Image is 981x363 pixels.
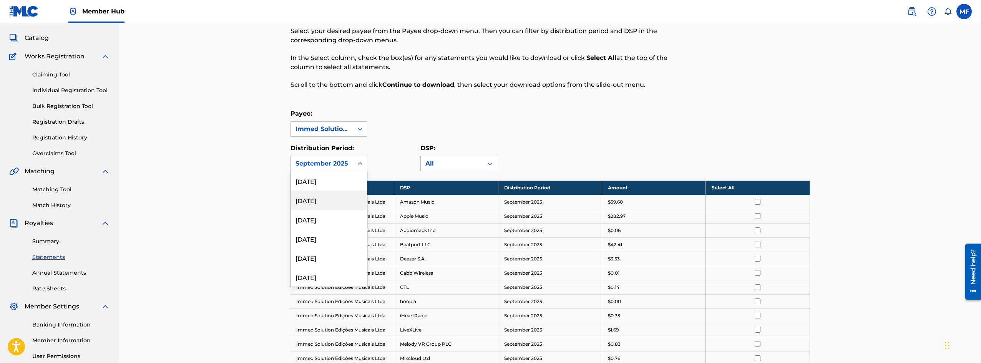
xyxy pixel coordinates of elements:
[498,280,602,294] td: September 2025
[394,195,498,209] td: Amazon Music
[943,326,981,363] div: Widget de chat
[945,334,949,357] div: Arrastar
[425,159,478,168] div: All
[498,237,602,252] td: September 2025
[9,33,49,43] a: CatalogCatalog
[32,237,110,245] a: Summary
[290,110,312,117] label: Payee:
[959,241,981,303] iframe: Resource Center
[706,181,810,195] th: Select All
[291,171,367,191] div: [DATE]
[32,71,110,79] a: Claiming Tool
[394,266,498,280] td: Gabb Wireless
[290,294,394,308] td: Immed Solution Edições Musicais Ltda
[9,33,18,43] img: Catalog
[944,8,952,15] div: Notifications
[290,80,691,90] p: Scroll to the bottom and click , then select your download options from the slide-out menu.
[498,266,602,280] td: September 2025
[25,302,79,311] span: Member Settings
[956,4,972,19] div: User Menu
[101,302,110,311] img: expand
[9,52,19,61] img: Works Registration
[608,213,626,220] p: $282.97
[291,267,367,287] div: [DATE]
[608,227,621,234] p: $0.06
[943,326,981,363] iframe: Chat Widget
[25,219,53,228] span: Royalties
[82,7,124,16] span: Member Hub
[291,210,367,229] div: [DATE]
[394,223,498,237] td: Audiomack Inc.
[608,341,621,348] p: $0.83
[924,4,940,19] div: Help
[68,7,78,16] img: Top Rightsholder
[291,248,367,267] div: [DATE]
[295,159,349,168] div: September 2025
[498,252,602,266] td: September 2025
[498,195,602,209] td: September 2025
[608,241,622,248] p: $42.41
[608,255,620,262] p: $3.53
[904,4,920,19] a: Public Search
[290,308,394,323] td: Immed Solution Edições Musicais Ltda
[32,321,110,329] a: Banking Information
[32,336,110,345] a: Member Information
[608,284,619,291] p: $0.14
[420,144,435,152] label: DSP:
[608,199,623,206] p: $59.60
[498,337,602,351] td: September 2025
[25,167,55,176] span: Matching
[394,294,498,308] td: hoopla
[498,223,602,237] td: September 2025
[32,269,110,277] a: Annual Statements
[608,270,619,277] p: $0.01
[394,337,498,351] td: Melody VR Group PLC
[290,280,394,294] td: Immed Solution Edições Musicais Ltda
[608,355,620,362] p: $0.76
[9,219,18,228] img: Royalties
[394,181,498,195] th: DSP
[32,253,110,261] a: Statements
[907,7,916,16] img: search
[290,144,354,152] label: Distribution Period:
[291,229,367,248] div: [DATE]
[394,280,498,294] td: GTL
[101,167,110,176] img: expand
[290,337,394,351] td: Immed Solution Edições Musicais Ltda
[394,252,498,266] td: Deezer S.A.
[382,81,454,88] strong: Continue to download
[927,7,936,16] img: help
[32,118,110,126] a: Registration Drafts
[32,285,110,293] a: Rate Sheets
[586,54,616,61] strong: Select All
[32,134,110,142] a: Registration History
[498,209,602,223] td: September 2025
[9,302,18,311] img: Member Settings
[295,124,349,134] div: Immed Solution Edições Musicais Ltda
[32,102,110,110] a: Bulk Registration Tool
[602,181,705,195] th: Amount
[394,308,498,323] td: iHeartRadio
[290,27,691,45] p: Select your desired payee from the Payee drop-down menu. Then you can filter by distribution peri...
[32,186,110,194] a: Matching Tool
[394,323,498,337] td: LiveXLive
[9,6,39,17] img: MLC Logo
[101,52,110,61] img: expand
[290,323,394,337] td: Immed Solution Edições Musicais Ltda
[32,201,110,209] a: Match History
[32,149,110,157] a: Overclaims Tool
[32,352,110,360] a: User Permissions
[608,298,621,305] p: $0.00
[25,52,85,61] span: Works Registration
[608,327,619,333] p: $1.69
[291,191,367,210] div: [DATE]
[498,323,602,337] td: September 2025
[394,237,498,252] td: Beatport LLC
[32,86,110,94] a: Individual Registration Tool
[608,312,620,319] p: $0.35
[9,167,19,176] img: Matching
[25,33,49,43] span: Catalog
[9,15,56,24] a: SummarySummary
